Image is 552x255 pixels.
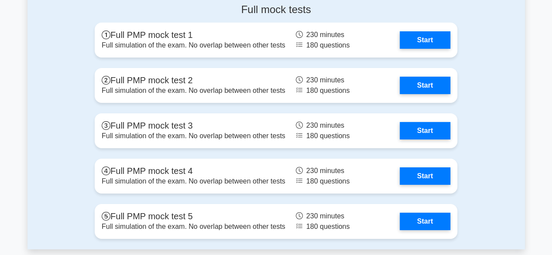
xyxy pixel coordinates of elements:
a: Start [400,167,450,185]
a: Start [400,213,450,230]
a: Start [400,77,450,94]
a: Start [400,122,450,139]
a: Start [400,31,450,49]
h4: Full mock tests [95,3,457,16]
